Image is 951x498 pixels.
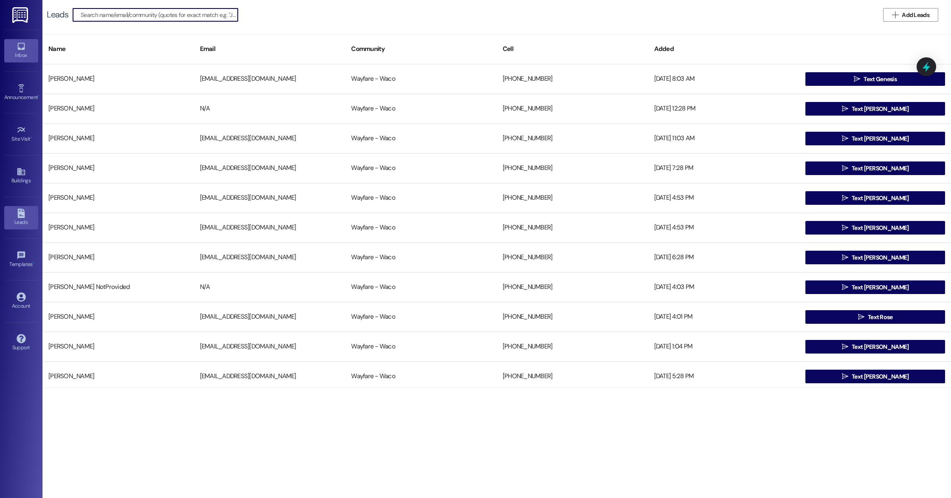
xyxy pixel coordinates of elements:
[42,100,194,117] div: [PERSON_NAME]
[854,76,860,82] i: 
[883,8,938,22] button: Add Leads
[497,39,648,59] div: Cell
[194,279,346,296] div: N/A
[648,279,800,296] div: [DATE] 4:03 PM
[858,314,864,320] i: 
[648,338,800,355] div: [DATE] 1:04 PM
[648,368,800,385] div: [DATE] 5:28 PM
[648,219,800,236] div: [DATE] 4:53 PM
[497,279,648,296] div: [PHONE_NUMBER]
[497,190,648,207] div: [PHONE_NUMBER]
[497,130,648,147] div: [PHONE_NUMBER]
[345,338,497,355] div: Wayfare - Waco
[648,71,800,88] div: [DATE] 8:03 AM
[194,39,346,59] div: Email
[47,10,68,19] div: Leads
[842,105,848,112] i: 
[345,279,497,296] div: Wayfare - Waco
[81,9,238,21] input: Search name/email/community (quotes for exact match e.g. "John Smith")
[805,280,945,294] button: Text [PERSON_NAME]
[345,160,497,177] div: Wayfare - Waco
[497,338,648,355] div: [PHONE_NUMBER]
[648,249,800,266] div: [DATE] 6:28 PM
[4,164,38,187] a: Buildings
[345,100,497,117] div: Wayfare - Waco
[864,75,897,84] span: Text Genesis
[648,39,800,59] div: Added
[31,135,32,141] span: •
[852,224,909,232] span: Text [PERSON_NAME]
[842,165,848,172] i: 
[194,368,346,385] div: [EMAIL_ADDRESS][DOMAIN_NAME]
[497,160,648,177] div: [PHONE_NUMBER]
[852,134,909,143] span: Text [PERSON_NAME]
[805,191,945,205] button: Text [PERSON_NAME]
[648,308,800,325] div: [DATE] 4:01 PM
[648,100,800,117] div: [DATE] 12:28 PM
[194,100,346,117] div: N/A
[345,308,497,325] div: Wayfare - Waco
[852,194,909,203] span: Text [PERSON_NAME]
[805,221,945,235] button: Text [PERSON_NAME]
[805,340,945,354] button: Text [PERSON_NAME]
[42,190,194,207] div: [PERSON_NAME]
[4,290,38,313] a: Account
[4,331,38,354] a: Support
[194,219,346,236] div: [EMAIL_ADDRESS][DOMAIN_NAME]
[42,249,194,266] div: [PERSON_NAME]
[4,123,38,146] a: Site Visit •
[4,206,38,229] a: Leads
[42,338,194,355] div: [PERSON_NAME]
[805,161,945,175] button: Text [PERSON_NAME]
[805,132,945,145] button: Text [PERSON_NAME]
[805,102,945,116] button: Text [PERSON_NAME]
[42,219,194,236] div: [PERSON_NAME]
[38,93,39,99] span: •
[42,130,194,147] div: [PERSON_NAME]
[648,160,800,177] div: [DATE] 7:28 PM
[194,160,346,177] div: [EMAIL_ADDRESS][DOMAIN_NAME]
[497,308,648,325] div: [PHONE_NUMBER]
[805,251,945,264] button: Text [PERSON_NAME]
[852,253,909,262] span: Text [PERSON_NAME]
[842,254,848,261] i: 
[902,11,929,20] span: Add Leads
[852,342,909,351] span: Text [PERSON_NAME]
[194,190,346,207] div: [EMAIL_ADDRESS][DOMAIN_NAME]
[194,249,346,266] div: [EMAIL_ADDRESS][DOMAIN_NAME]
[497,249,648,266] div: [PHONE_NUMBER]
[42,39,194,59] div: Name
[842,224,848,231] i: 
[842,195,848,201] i: 
[805,72,945,86] button: Text Genesis
[42,308,194,325] div: [PERSON_NAME]
[497,100,648,117] div: [PHONE_NUMBER]
[868,313,893,322] span: Text Rose
[842,373,848,380] i: 
[345,190,497,207] div: Wayfare - Waco
[42,279,194,296] div: [PERSON_NAME] NotProvided
[345,130,497,147] div: Wayfare - Waco
[194,338,346,355] div: [EMAIL_ADDRESS][DOMAIN_NAME]
[892,11,898,18] i: 
[805,370,945,383] button: Text [PERSON_NAME]
[497,71,648,88] div: [PHONE_NUMBER]
[805,310,945,324] button: Text Rose
[194,71,346,88] div: [EMAIL_ADDRESS][DOMAIN_NAME]
[345,368,497,385] div: Wayfare - Waco
[648,130,800,147] div: [DATE] 11:03 AM
[842,343,848,350] i: 
[42,160,194,177] div: [PERSON_NAME]
[194,130,346,147] div: [EMAIL_ADDRESS][DOMAIN_NAME]
[852,105,909,113] span: Text [PERSON_NAME]
[4,248,38,271] a: Templates •
[842,135,848,142] i: 
[33,260,34,266] span: •
[852,283,909,292] span: Text [PERSON_NAME]
[345,39,497,59] div: Community
[648,190,800,207] div: [DATE] 4:53 PM
[345,249,497,266] div: Wayfare - Waco
[497,219,648,236] div: [PHONE_NUMBER]
[345,71,497,88] div: Wayfare - Waco
[42,71,194,88] div: [PERSON_NAME]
